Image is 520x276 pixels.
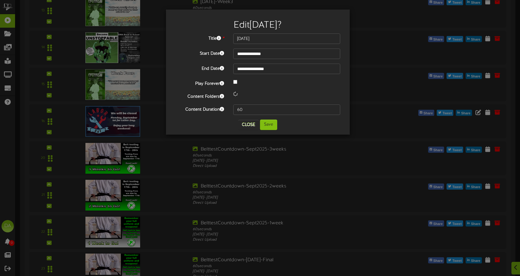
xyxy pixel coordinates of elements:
label: Play Forever [171,79,229,87]
button: Close [238,120,259,130]
label: Content Duration [171,104,229,113]
label: Start Date [171,49,229,57]
h2: Edit [DATE] ? [175,20,341,30]
label: Title [171,34,229,42]
button: Save [260,120,277,130]
label: Content Folders [171,92,229,100]
label: End Date [171,64,229,72]
input: Title [233,34,341,44]
input: 15 [233,104,341,115]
